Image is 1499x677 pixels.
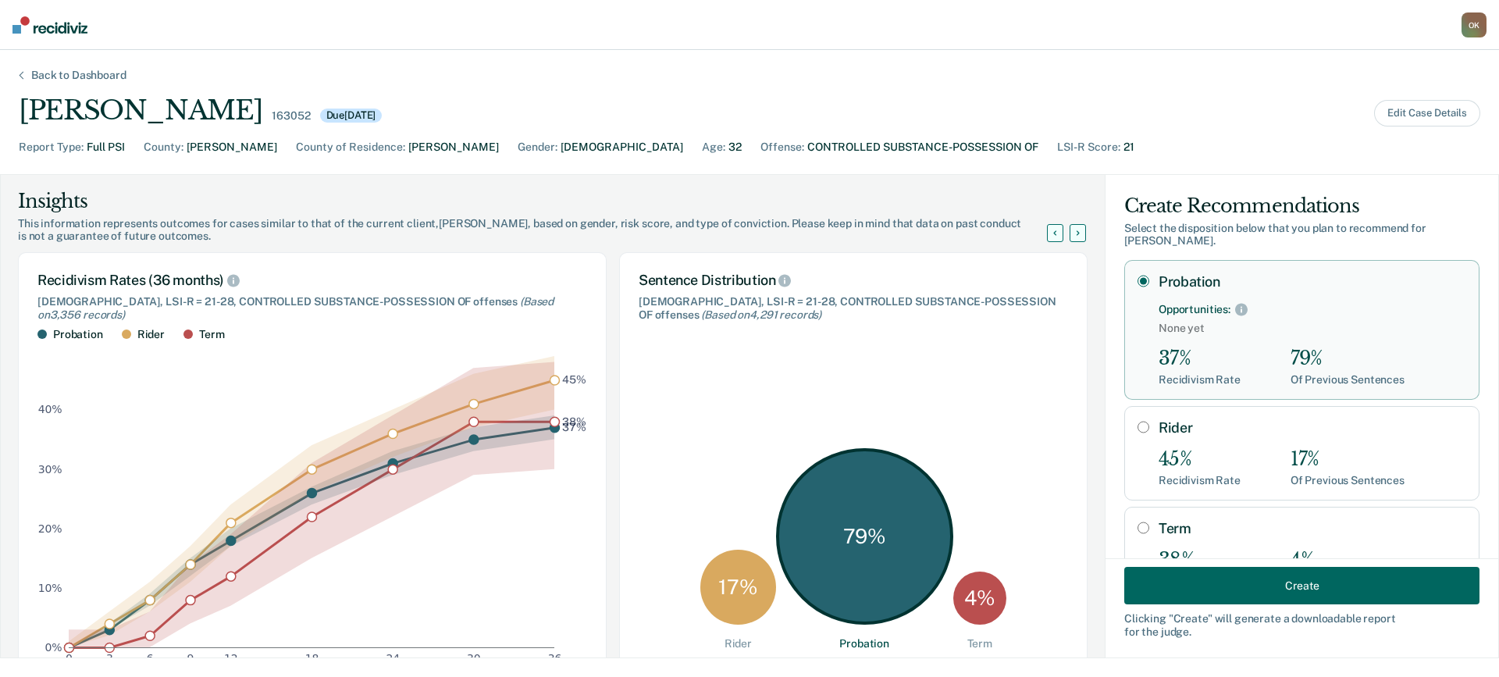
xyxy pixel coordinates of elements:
[1124,222,1479,248] div: Select the disposition below that you plan to recommend for [PERSON_NAME] .
[69,356,554,647] g: area
[19,94,262,126] div: [PERSON_NAME]
[37,295,554,321] span: (Based on 3,356 records )
[65,376,560,653] g: dot
[37,295,587,322] div: [DEMOGRAPHIC_DATA], LSI-R = 21-28, CONTROLLED SUBSTANCE-POSSESSION OF offenses
[199,328,224,341] div: Term
[45,641,62,654] text: 0%
[1159,322,1466,335] span: None yet
[386,653,400,665] text: 24
[1159,448,1241,471] div: 45%
[19,139,84,155] div: Report Type :
[967,637,992,650] div: Term
[37,272,587,289] div: Recidivism Rates (36 months)
[701,308,821,321] span: (Based on 4,291 records )
[561,139,683,155] div: [DEMOGRAPHIC_DATA]
[320,109,383,123] div: Due [DATE]
[137,328,165,341] div: Rider
[1159,520,1466,537] label: Term
[187,139,277,155] div: [PERSON_NAME]
[1291,474,1405,487] div: Of Previous Sentences
[1159,373,1241,387] div: Recidivism Rate
[224,653,238,665] text: 12
[1124,194,1479,219] div: Create Recommendations
[562,422,586,434] text: 37%
[18,217,1066,244] div: This information represents outcomes for cases similar to that of the current client, [PERSON_NAM...
[187,653,194,665] text: 9
[807,139,1038,155] div: CONTROLLED SUBSTANCE-POSSESSION OF
[702,139,725,155] div: Age :
[38,522,62,535] text: 20%
[1159,303,1230,316] div: Opportunities:
[66,653,73,665] text: 0
[305,653,319,665] text: 18
[725,637,752,650] div: Rider
[1291,373,1405,387] div: Of Previous Sentences
[1291,549,1405,572] div: 4%
[728,139,742,155] div: 32
[518,139,557,155] div: Gender :
[953,572,1006,625] div: 4 %
[1124,567,1479,604] button: Create
[1159,273,1466,290] label: Probation
[38,404,62,654] g: y-axis tick label
[38,582,62,594] text: 10%
[1291,347,1405,370] div: 79%
[1124,612,1479,639] div: Clicking " Create " will generate a downloadable report for the judge.
[700,550,776,625] div: 17 %
[12,16,87,34] img: Recidiviz
[639,295,1068,322] div: [DEMOGRAPHIC_DATA], LSI-R = 21-28, CONTROLLED SUBSTANCE-POSSESSION OF offenses
[1159,549,1241,572] div: 38%
[272,109,310,123] div: 163052
[760,139,804,155] div: Offense :
[296,139,405,155] div: County of Residence :
[1159,419,1466,436] label: Rider
[87,139,125,155] div: Full PSI
[147,653,154,665] text: 6
[1159,347,1241,370] div: 37%
[1462,12,1487,37] button: OK
[38,404,62,416] text: 40%
[1291,448,1405,471] div: 17%
[776,448,953,625] div: 79 %
[18,189,1066,214] div: Insights
[1159,474,1241,487] div: Recidivism Rate
[12,69,145,82] div: Back to Dashboard
[562,374,586,434] g: text
[1057,139,1120,155] div: LSI-R Score :
[639,272,1068,289] div: Sentence Distribution
[467,653,481,665] text: 30
[1123,139,1134,155] div: 21
[53,328,103,341] div: Probation
[548,653,562,665] text: 36
[106,653,113,665] text: 3
[408,139,499,155] div: [PERSON_NAME]
[38,463,62,476] text: 30%
[144,139,183,155] div: County :
[562,374,586,387] text: 45%
[1462,12,1487,37] div: O K
[839,637,889,650] div: Probation
[1374,100,1480,126] button: Edit Case Details
[562,415,586,428] text: 38%
[66,653,561,665] g: x-axis tick label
